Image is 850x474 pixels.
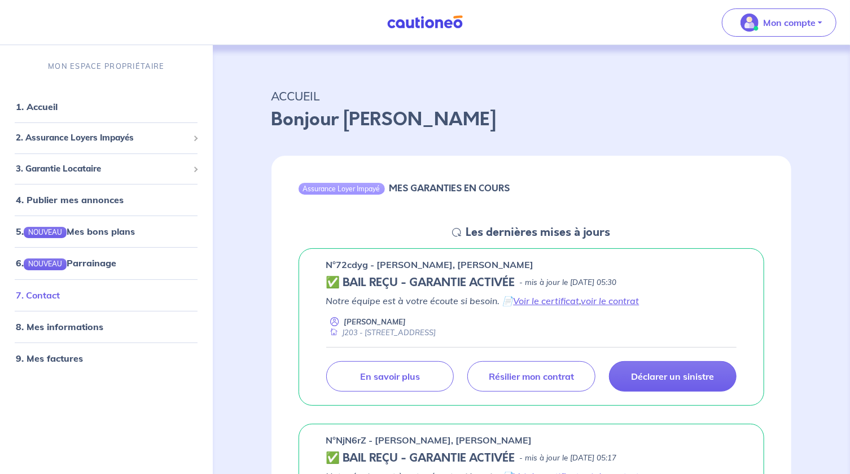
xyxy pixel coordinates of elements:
p: En savoir plus [360,371,420,382]
div: 2. Assurance Loyers Impayés [5,127,208,149]
button: illu_account_valid_menu.svgMon compte [722,8,836,37]
h6: MES GARANTIES EN COURS [389,183,510,194]
p: Notre équipe est à votre écoute si besoin. 📄 , [326,294,737,308]
span: 2. Assurance Loyers Impayés [16,131,189,144]
h5: ✅ BAIL REÇU - GARANTIE ACTIVÉE [326,276,515,289]
a: 8. Mes informations [16,321,103,332]
div: state: CONTRACT-VALIDATED, Context: NEW,MAYBE-CERTIFICATE,RELATIONSHIP,LESSOR-DOCUMENTS [326,451,737,465]
div: 3. Garantie Locataire [5,158,208,180]
a: 9. Mes factures [16,353,83,364]
a: 7. Contact [16,289,60,301]
p: n°NjN6rZ - [PERSON_NAME], [PERSON_NAME] [326,433,532,447]
div: 6.NOUVEAUParrainage [5,252,208,274]
a: 5.NOUVEAUMes bons plans [16,226,135,237]
a: voir le contrat [581,295,639,306]
div: J203 - [STREET_ADDRESS] [326,327,436,338]
img: illu_account_valid_menu.svg [741,14,759,32]
p: - mis à jour le [DATE] 05:30 [520,277,617,288]
p: Mon compte [763,16,816,29]
p: - mis à jour le [DATE] 05:17 [520,453,617,464]
a: Résilier mon contrat [467,361,595,392]
div: 7. Contact [5,284,208,306]
p: Bonjour [PERSON_NAME] [271,106,792,133]
div: 8. Mes informations [5,315,208,338]
div: 4. Publier mes annonces [5,188,208,211]
a: 1. Accueil [16,101,58,112]
p: [PERSON_NAME] [344,317,406,327]
div: 5.NOUVEAUMes bons plans [5,220,208,243]
p: Déclarer un sinistre [631,371,714,382]
a: 6.NOUVEAUParrainage [16,257,116,269]
h5: ✅ BAIL REÇU - GARANTIE ACTIVÉE [326,451,515,465]
img: Cautioneo [383,15,467,29]
p: Résilier mon contrat [489,371,574,382]
a: Voir le certificat [514,295,580,306]
a: En savoir plus [326,361,454,392]
div: 9. Mes factures [5,347,208,370]
p: ACCUEIL [271,86,792,106]
p: MON ESPACE PROPRIÉTAIRE [48,61,164,72]
a: 4. Publier mes annonces [16,194,124,205]
div: Assurance Loyer Impayé [299,183,385,194]
p: n°72cdyg - [PERSON_NAME], [PERSON_NAME] [326,258,534,271]
span: 3. Garantie Locataire [16,163,189,175]
div: 1. Accueil [5,95,208,118]
div: state: CONTRACT-VALIDATED, Context: NEW,CHOOSE-CERTIFICATE,COLOCATION,LESSOR-DOCUMENTS [326,276,737,289]
h5: Les dernières mises à jours [466,226,611,239]
a: Déclarer un sinistre [609,361,737,392]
